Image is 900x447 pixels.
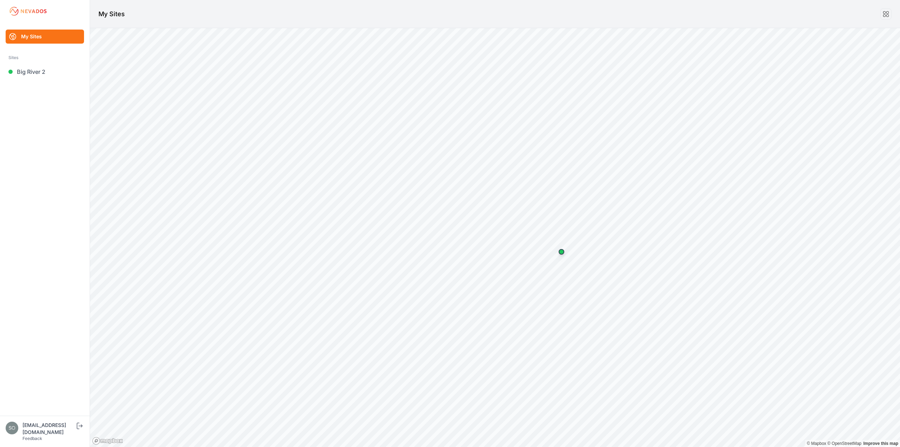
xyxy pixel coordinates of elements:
div: Sites [8,53,81,62]
img: Nevados [8,6,48,17]
a: OpenStreetMap [827,441,861,446]
canvas: Map [90,28,900,447]
div: Map marker [554,245,568,259]
a: Mapbox [807,441,826,446]
a: Big River 2 [6,65,84,79]
div: [EMAIL_ADDRESS][DOMAIN_NAME] [22,422,75,436]
a: Map feedback [863,441,898,446]
a: Feedback [22,436,42,441]
a: Mapbox logo [92,437,123,445]
img: solvocc@solvenergy.com [6,422,18,434]
a: My Sites [6,30,84,44]
h1: My Sites [98,9,125,19]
